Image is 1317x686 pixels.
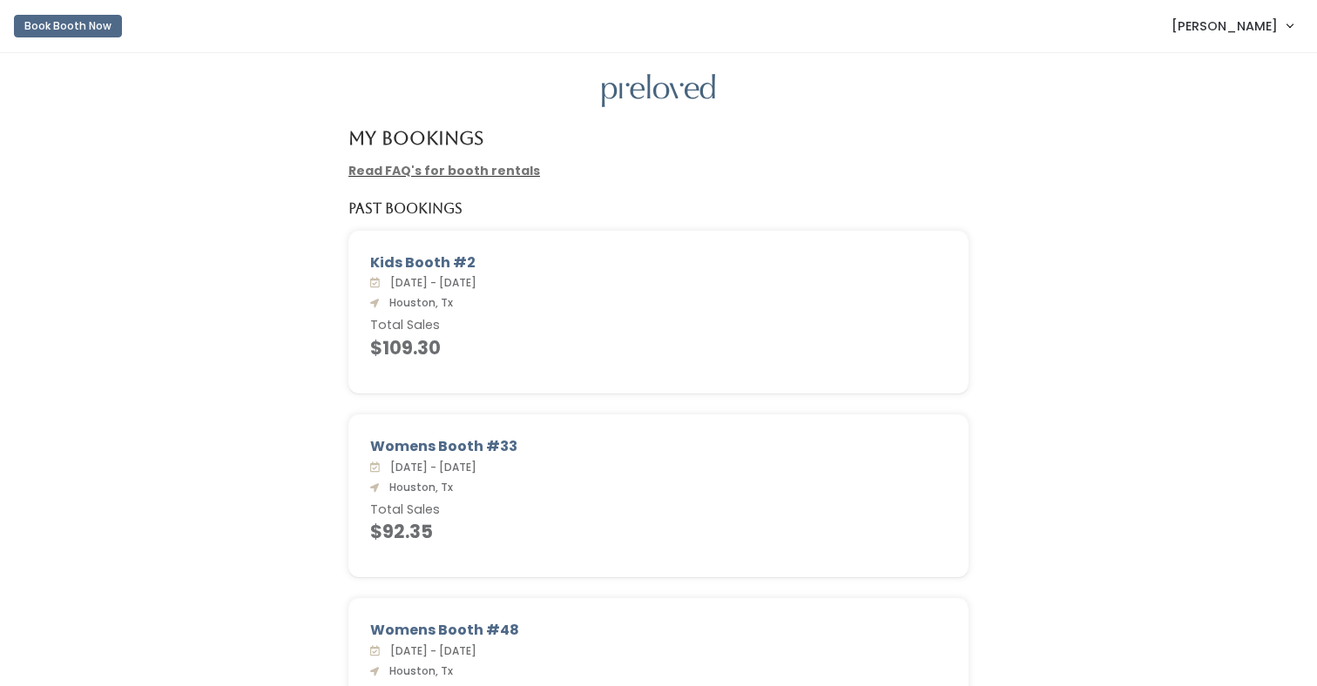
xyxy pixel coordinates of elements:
[383,643,476,658] span: [DATE] - [DATE]
[370,338,947,358] h4: $109.30
[370,319,947,333] h6: Total Sales
[14,15,122,37] button: Book Booth Now
[1154,7,1310,44] a: [PERSON_NAME]
[370,620,947,641] div: Womens Booth #48
[602,74,715,108] img: preloved logo
[370,252,947,273] div: Kids Booth #2
[382,480,453,494] span: Houston, Tx
[348,162,540,179] a: Read FAQ's for booth rentals
[370,503,947,517] h6: Total Sales
[348,201,463,217] h5: Past Bookings
[382,663,453,678] span: Houston, Tx
[383,275,476,290] span: [DATE] - [DATE]
[370,521,947,541] h4: $92.35
[14,7,122,45] a: Book Booth Now
[370,436,947,457] div: Womens Booth #33
[383,460,476,474] span: [DATE] - [DATE]
[1172,17,1278,36] span: [PERSON_NAME]
[348,128,483,148] h4: My Bookings
[382,295,453,310] span: Houston, Tx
